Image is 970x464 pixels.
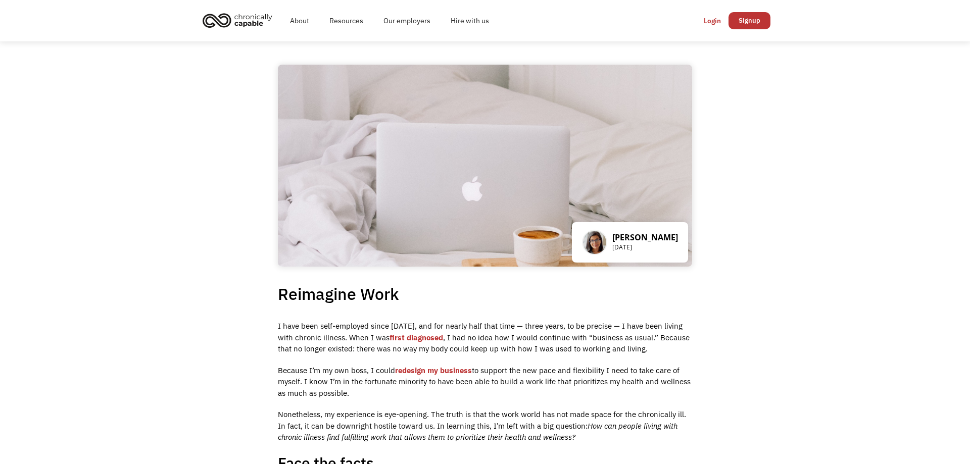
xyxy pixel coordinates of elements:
[319,5,373,37] a: Resources
[278,365,692,399] p: Because I’m my own boss, I could to support the new pace and flexibility I need to take care of m...
[704,15,721,27] div: Login
[612,232,678,242] p: [PERSON_NAME]
[373,5,441,37] a: Our employers
[696,12,729,29] a: Login
[390,333,443,342] a: first diagnosed
[612,242,678,252] p: [DATE]
[200,9,280,31] a: home
[278,281,692,307] h1: Reimagine Work
[200,9,275,31] img: Chronically Capable logo
[278,409,692,443] p: Nonetheless, my experience is eye-opening. The truth is that the work world has not made space fo...
[280,5,319,37] a: About
[395,366,472,375] a: redesign my business
[729,12,770,29] a: Signup
[278,321,692,355] p: I have been self-employed since [DATE], and for nearly half that time — three years, to be precis...
[441,5,499,37] a: Hire with us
